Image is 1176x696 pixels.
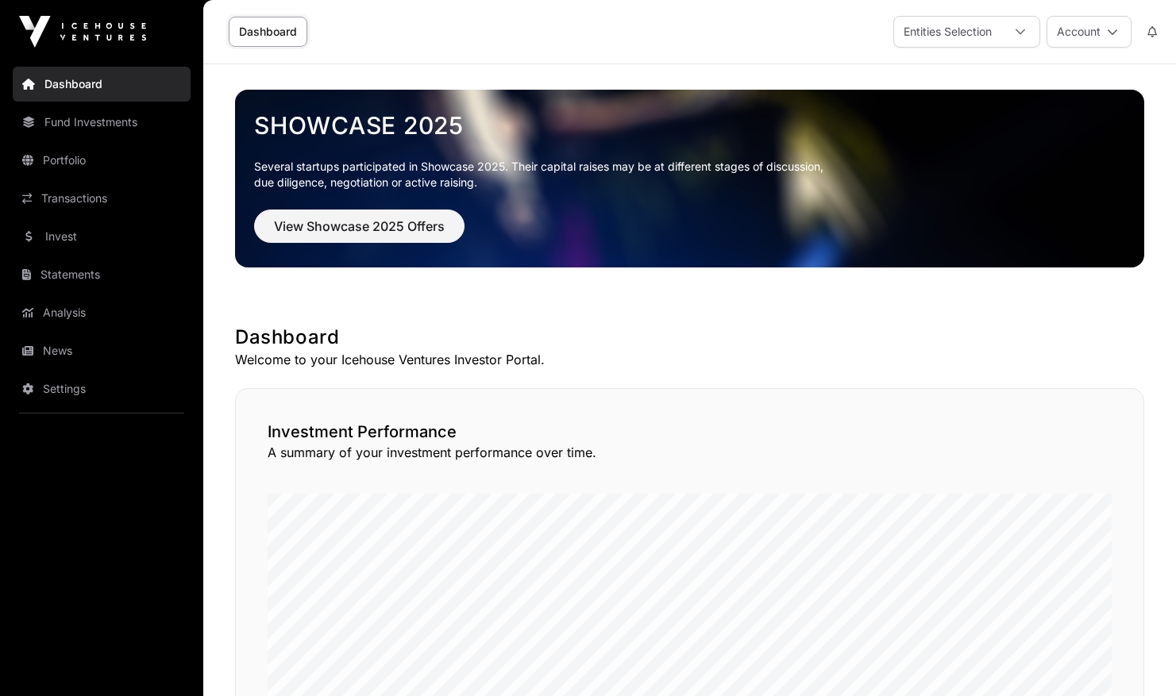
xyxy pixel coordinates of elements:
button: Account [1047,16,1132,48]
a: Transactions [13,181,191,216]
a: Statements [13,257,191,292]
img: Icehouse Ventures Logo [19,16,146,48]
a: Analysis [13,295,191,330]
a: News [13,333,191,368]
a: Invest [13,219,191,254]
a: View Showcase 2025 Offers [254,225,465,241]
button: View Showcase 2025 Offers [254,210,465,243]
div: Entities Selection [894,17,1001,47]
p: Several startups participated in Showcase 2025. Their capital raises may be at different stages o... [254,159,1125,190]
p: Welcome to your Icehouse Ventures Investor Portal. [235,350,1144,369]
a: Portfolio [13,143,191,178]
p: A summary of your investment performance over time. [268,443,1112,462]
img: Showcase 2025 [235,90,1144,267]
a: Settings [13,371,191,406]
a: Fund Investments [13,105,191,140]
a: Dashboard [13,67,191,102]
h1: Dashboard [235,325,1144,350]
span: View Showcase 2025 Offers [274,217,445,236]
a: Showcase 2025 [254,111,1125,140]
h2: Investment Performance [268,421,1112,443]
a: Dashboard [229,17,307,47]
